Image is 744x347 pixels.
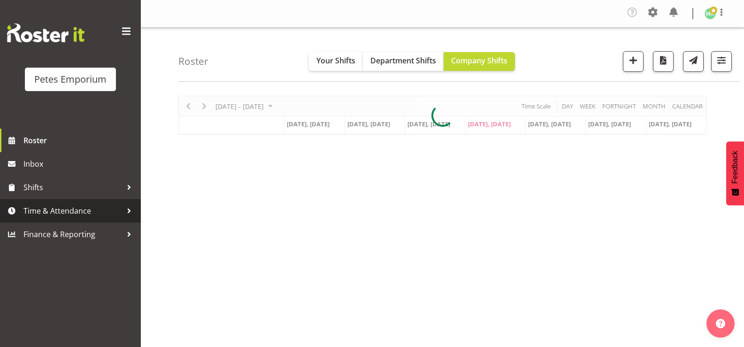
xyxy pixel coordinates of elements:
[178,56,208,67] h4: Roster
[451,55,507,66] span: Company Shifts
[623,51,644,72] button: Add a new shift
[705,8,716,19] img: melanie-richardson713.jpg
[731,151,739,184] span: Feedback
[316,55,355,66] span: Your Shifts
[7,23,84,42] img: Rosterit website logo
[23,204,122,218] span: Time & Attendance
[716,319,725,328] img: help-xxl-2.png
[444,52,515,71] button: Company Shifts
[683,51,704,72] button: Send a list of all shifts for the selected filtered period to all rostered employees.
[23,133,136,147] span: Roster
[23,157,136,171] span: Inbox
[370,55,436,66] span: Department Shifts
[726,141,744,205] button: Feedback - Show survey
[309,52,363,71] button: Your Shifts
[653,51,674,72] button: Download a PDF of the roster according to the set date range.
[711,51,732,72] button: Filter Shifts
[23,227,122,241] span: Finance & Reporting
[34,72,107,86] div: Petes Emporium
[363,52,444,71] button: Department Shifts
[23,180,122,194] span: Shifts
